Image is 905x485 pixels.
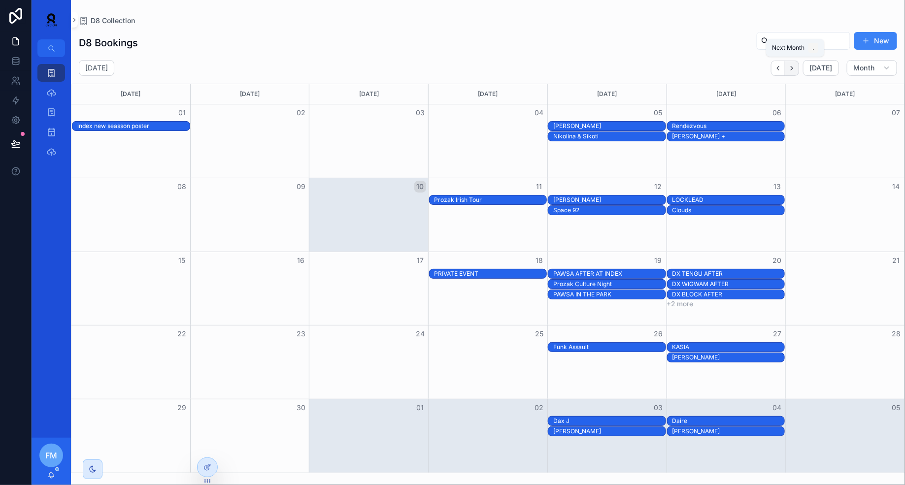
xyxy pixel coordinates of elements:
[672,280,785,289] div: DX WIGWAM AFTER
[553,122,666,130] div: [PERSON_NAME]
[809,44,817,52] span: .
[553,280,666,289] div: Prozak Culture Night
[414,255,426,266] button: 17
[39,12,63,28] img: App logo
[533,402,545,414] button: 02
[672,132,785,140] div: [PERSON_NAME] +
[71,84,905,473] div: Month View
[669,84,784,104] div: [DATE]
[176,107,188,119] button: 01
[553,206,666,215] div: Space 92
[435,269,547,278] div: PRIVATE EVENT
[667,300,694,308] button: +2 more
[295,181,307,193] button: 09
[553,290,666,299] div: PAWSA IN THE PARK
[414,328,426,340] button: 24
[652,255,664,266] button: 19
[652,402,664,414] button: 03
[890,402,902,414] button: 05
[533,107,545,119] button: 04
[890,328,902,340] button: 28
[553,269,666,278] div: PAWSA AFTER AT INDEX
[533,255,545,266] button: 18
[295,402,307,414] button: 30
[311,84,427,104] div: [DATE]
[435,270,547,278] div: PRIVATE EVENT
[672,269,785,278] div: DX TENGU AFTER
[77,122,190,130] div: index new seasson poster
[553,291,666,298] div: PAWSA IN THE PARK
[771,255,783,266] button: 20
[553,132,666,140] div: Nikolina & Sikoti
[176,402,188,414] button: 29
[295,107,307,119] button: 02
[652,181,664,193] button: 12
[73,84,189,104] div: [DATE]
[672,417,785,425] div: Daire
[430,84,546,104] div: [DATE]
[553,343,666,351] div: Funk Assault
[553,270,666,278] div: PAWSA AFTER AT INDEX
[414,402,426,414] button: 01
[785,61,799,76] button: Next
[672,206,785,214] div: Clouds
[79,16,135,26] a: D8 Collection
[91,16,135,26] span: D8 Collection
[553,417,666,425] div: Dax J
[192,84,308,104] div: [DATE]
[772,44,804,52] span: Next Month
[890,255,902,266] button: 21
[533,328,545,340] button: 25
[771,328,783,340] button: 27
[803,60,839,76] button: [DATE]
[809,64,833,72] span: [DATE]
[553,343,666,352] div: Funk Assault
[414,107,426,119] button: 03
[85,63,108,73] h2: [DATE]
[771,107,783,119] button: 06
[672,270,785,278] div: DX TENGU AFTER
[672,427,785,436] div: Yousuke Yukimatsu
[553,196,666,204] div: [PERSON_NAME]
[672,417,785,425] div: Daire
[854,32,897,50] button: New
[672,132,785,141] div: Omar +
[553,280,666,288] div: Prozak Culture Night
[672,195,785,204] div: LOCKLEAD
[553,427,666,435] div: [PERSON_NAME]
[672,280,785,288] div: DX WIGWAM AFTER
[553,206,666,214] div: Space 92
[32,57,71,173] div: scrollable content
[533,181,545,193] button: 11
[176,181,188,193] button: 08
[414,181,426,193] button: 10
[176,255,188,266] button: 15
[672,354,785,361] div: [PERSON_NAME]
[672,290,785,299] div: DX BLOCK AFTER
[672,343,785,352] div: KASIA
[295,328,307,340] button: 23
[672,353,785,362] div: Dom Whiting
[672,343,785,351] div: KASIA
[435,196,547,204] div: Prozak Irish Tour
[771,181,783,193] button: 13
[890,181,902,193] button: 14
[176,328,188,340] button: 22
[890,107,902,119] button: 07
[771,61,785,76] button: Back
[77,122,190,130] div: index new seasson poster
[672,122,785,130] div: Rendezvous
[672,122,785,130] div: Rendezvous
[553,132,666,141] div: Nikolina & Sikoti
[847,60,897,76] button: Month
[79,36,138,50] h1: D8 Bookings
[553,122,666,130] div: Fatima Hajji
[652,328,664,340] button: 26
[853,64,875,72] span: Month
[672,427,785,435] div: [PERSON_NAME]
[45,450,57,461] span: FM
[771,402,783,414] button: 04
[652,107,664,119] button: 05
